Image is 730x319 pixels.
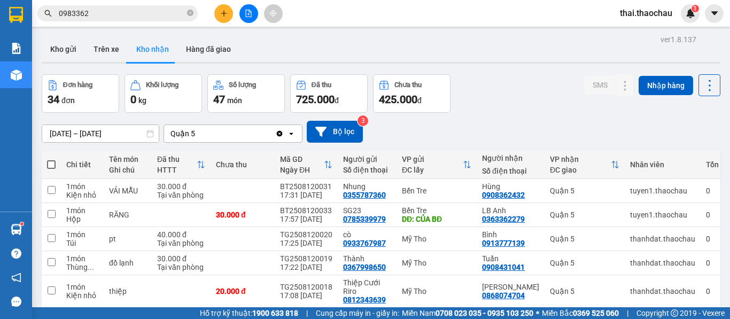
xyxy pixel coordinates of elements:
div: Mỹ Tho [402,287,471,295]
th: Toggle SortBy [152,151,211,179]
span: search [44,10,52,17]
div: tuyen1.thaochau [630,186,695,195]
img: icon-new-feature [686,9,695,18]
div: Thùng xốp [66,263,98,271]
button: aim [264,4,283,23]
div: Nhân viên [630,160,695,169]
div: 30.000 đ [157,182,205,191]
div: 1 món [66,254,98,263]
span: 725.000 [296,93,335,106]
button: Hàng đã giao [177,36,239,62]
th: Toggle SortBy [545,151,625,179]
input: Selected Quận 5. [196,128,197,139]
div: Quận 5 [550,186,619,195]
span: Hỗ trợ kỹ thuật: [200,307,298,319]
div: 1 món [66,182,98,191]
button: plus [214,4,233,23]
span: ⚪️ [536,311,539,315]
div: Khối lượng [146,81,178,89]
button: caret-down [705,4,724,23]
button: Kho gửi [42,36,85,62]
div: Kiện nhỏ [66,191,98,199]
div: Chi tiết [66,160,98,169]
button: Đã thu725.000đ [290,74,368,113]
div: Hùng [482,182,539,191]
div: Túi [66,239,98,247]
span: Miền Bắc [542,307,619,319]
div: 1 món [66,283,98,291]
div: Đơn hàng [63,81,92,89]
sup: 3 [358,115,368,126]
span: aim [269,10,277,17]
div: Mã GD [280,155,324,164]
div: thanhdat.thaochau [630,287,695,295]
button: Chưa thu425.000đ [373,74,451,113]
sup: 1 [692,5,699,12]
div: ver 1.8.137 [661,34,696,45]
span: Cung cấp máy in - giấy in: [316,307,399,319]
div: Kiện nhỏ [66,291,98,300]
div: Tại văn phòng [157,239,205,247]
button: Số lượng47món [207,74,285,113]
span: | [306,307,308,319]
span: kg [138,96,146,105]
div: Mỹ Tho [402,259,471,267]
span: Miền Nam [402,307,533,319]
span: message [11,297,21,307]
button: SMS [584,75,616,95]
input: Tìm tên, số ĐT hoặc mã đơn [59,7,185,19]
div: 17:31 [DATE] [280,191,332,199]
input: Select a date range. [42,125,159,142]
div: 1 món [66,206,98,215]
div: Xuân Ái [482,283,539,291]
div: Hộp [66,215,98,223]
div: Nhung [343,182,391,191]
span: ... [88,263,94,271]
th: Toggle SortBy [275,151,338,179]
div: tuyen1.thaochau [630,211,695,219]
div: 17:22 [DATE] [280,263,332,271]
span: món [227,96,242,105]
div: Số điện thoại [482,167,539,175]
img: solution-icon [11,43,22,54]
svg: open [287,129,296,138]
div: 0933767987 [343,239,386,247]
span: đ [335,96,339,105]
span: 47 [213,93,225,106]
div: thiệp [109,287,146,295]
span: 1 [693,5,697,12]
div: SG23 [343,206,391,215]
strong: 0369 525 060 [573,309,619,317]
div: Bến Tre [402,206,471,215]
div: Ngày ĐH [280,166,324,174]
div: 1 món [66,230,98,239]
div: Chưa thu [394,81,422,89]
div: 20.000 đ [216,287,269,295]
div: 17:25 [DATE] [280,239,332,247]
span: thai.thaochau [611,6,681,20]
div: TG2508120018 [280,283,332,291]
div: RĂNG [109,211,146,219]
div: 17:57 [DATE] [280,215,332,223]
div: 40.000 đ [157,230,205,239]
div: 0367998650 [343,263,386,271]
img: logo-vxr [9,7,23,23]
div: Quận 5 [550,235,619,243]
span: 34 [48,93,59,106]
div: Quận 5 [550,287,619,295]
span: file-add [245,10,252,17]
span: 425.000 [379,93,417,106]
div: VP nhận [550,155,611,164]
div: Quận 5 [550,211,619,219]
div: 0913777139 [482,239,525,247]
strong: 1900 633 818 [252,309,298,317]
button: Nhập hàng [639,76,693,95]
button: Trên xe [85,36,128,62]
div: 0908362432 [482,191,525,199]
div: HTTT [157,166,197,174]
div: DĐ: CỦA BĐ [402,215,471,223]
span: question-circle [11,248,21,259]
div: Bình [482,230,539,239]
div: Số lượng [229,81,256,89]
button: Bộ lọc [307,121,363,143]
